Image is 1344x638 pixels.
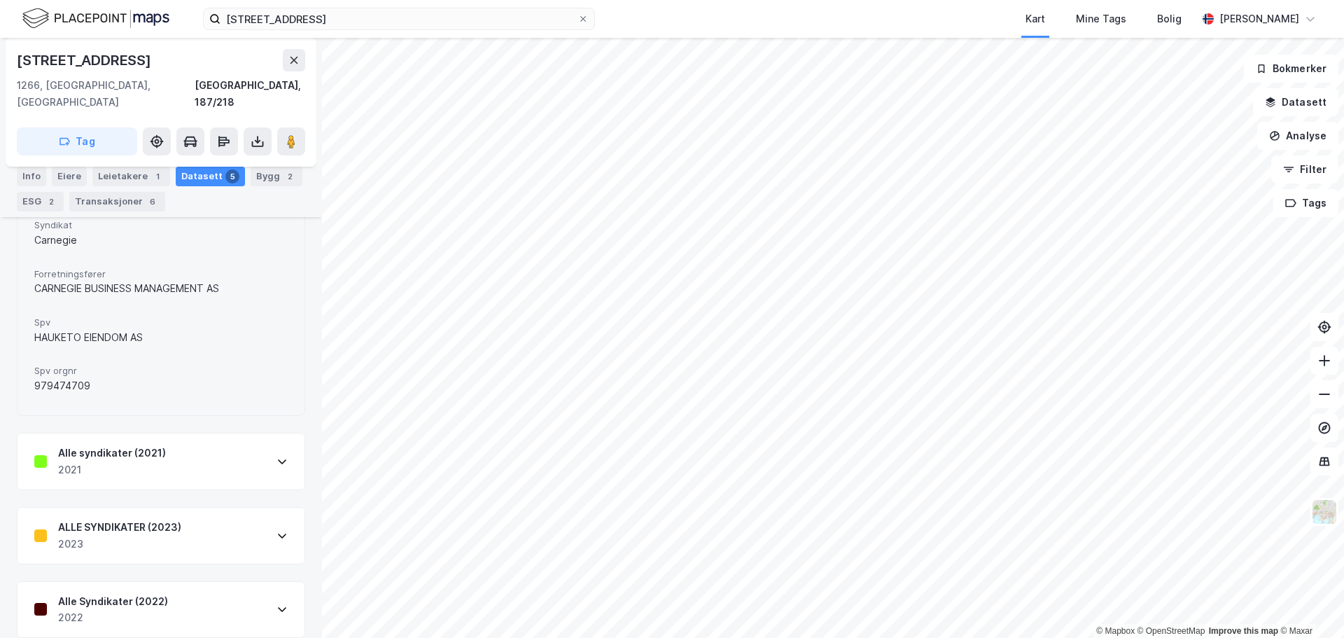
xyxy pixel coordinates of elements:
div: 2023 [58,536,181,553]
div: [STREET_ADDRESS] [17,49,154,71]
div: Bygg [251,167,302,186]
div: 2021 [58,462,166,478]
div: ALLE SYNDIKATER (2023) [58,519,181,536]
div: Carnegie [34,232,288,249]
span: Syndikat [34,219,288,231]
iframe: Chat Widget [1274,571,1344,638]
div: [GEOGRAPHIC_DATA], 187/218 [195,77,305,111]
div: 2 [283,169,297,183]
div: Mine Tags [1076,11,1126,27]
div: Kart [1025,11,1045,27]
div: ESG [17,192,64,211]
div: 2022 [58,609,168,626]
span: Spv [34,317,288,328]
div: 2 [44,195,58,209]
a: Improve this map [1209,626,1278,636]
div: 1 [150,169,164,183]
button: Tag [17,127,137,155]
div: CARNEGIE BUSINESS MANAGEMENT AS [34,280,288,297]
div: 6 [146,195,160,209]
div: 1266, [GEOGRAPHIC_DATA], [GEOGRAPHIC_DATA] [17,77,195,111]
div: HAUKETO EIENDOM AS [34,329,288,346]
button: Datasett [1253,88,1338,116]
span: Spv orgnr [34,365,288,377]
div: 979474709 [34,377,288,394]
div: Alle Syndikater (2022) [58,593,168,610]
button: Filter [1271,155,1338,183]
button: Analyse [1257,122,1338,150]
div: Bolig [1157,11,1182,27]
div: Alle syndikater (2021) [58,445,166,462]
img: Z [1311,499,1338,525]
span: Forretningsfører [34,268,288,280]
img: logo.f888ab2527a4732fd821a326f86c7f29.svg [22,6,169,31]
div: Transaksjoner [69,192,165,211]
div: Info [17,167,46,186]
div: Leietakere [92,167,170,186]
button: Bokmerker [1244,55,1338,83]
a: OpenStreetMap [1137,626,1205,636]
button: Tags [1273,189,1338,217]
input: Søk på adresse, matrikkel, gårdeiere, leietakere eller personer [220,8,577,29]
div: Datasett [176,167,245,186]
a: Mapbox [1096,626,1135,636]
div: 5 [225,169,239,183]
div: Eiere [52,167,87,186]
div: [PERSON_NAME] [1219,11,1299,27]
